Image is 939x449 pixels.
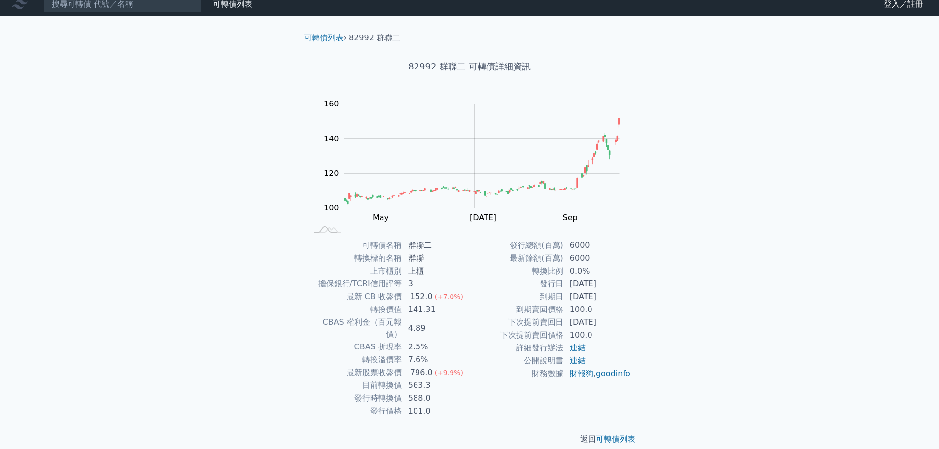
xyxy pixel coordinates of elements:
[308,303,402,316] td: 轉換價值
[402,405,470,417] td: 101.0
[308,405,402,417] td: 發行價格
[435,369,463,377] span: (+9.9%)
[570,343,586,352] a: 連結
[296,433,643,445] p: 返回
[564,367,631,380] td: ,
[470,342,564,354] td: 詳細發行辦法
[408,367,435,379] div: 796.0
[564,303,631,316] td: 100.0
[470,277,564,290] td: 發行日
[308,239,402,252] td: 可轉債名稱
[319,99,634,222] g: Chart
[890,402,939,449] div: 聊天小工具
[470,252,564,265] td: 最新餘額(百萬)
[470,265,564,277] td: 轉換比例
[470,303,564,316] td: 到期賣回價格
[564,252,631,265] td: 6000
[349,32,400,44] li: 82992 群聯二
[470,213,496,222] tspan: [DATE]
[304,33,344,42] a: 可轉債列表
[596,434,635,444] a: 可轉債列表
[402,316,470,341] td: 4.89
[308,265,402,277] td: 上市櫃別
[563,213,578,222] tspan: Sep
[308,316,402,341] td: CBAS 權利金（百元報價）
[308,366,402,379] td: 最新股票收盤價
[308,277,402,290] td: 擔保銀行/TCRI信用評等
[402,265,470,277] td: 上櫃
[402,239,470,252] td: 群聯二
[470,316,564,329] td: 下次提前賣回日
[344,118,619,205] g: Series
[308,379,402,392] td: 目前轉換價
[596,369,630,378] a: goodinfo
[470,239,564,252] td: 發行總額(百萬)
[564,316,631,329] td: [DATE]
[570,369,593,378] a: 財報狗
[402,252,470,265] td: 群聯
[402,379,470,392] td: 563.3
[564,290,631,303] td: [DATE]
[308,252,402,265] td: 轉換標的名稱
[324,134,339,143] tspan: 140
[308,392,402,405] td: 發行時轉換價
[564,329,631,342] td: 100.0
[470,354,564,367] td: 公開說明書
[564,265,631,277] td: 0.0%
[373,213,389,222] tspan: May
[564,277,631,290] td: [DATE]
[324,99,339,108] tspan: 160
[402,353,470,366] td: 7.6%
[402,277,470,290] td: 3
[304,32,347,44] li: ›
[890,402,939,449] iframe: Chat Widget
[402,392,470,405] td: 588.0
[435,293,463,301] span: (+7.0%)
[296,60,643,73] h1: 82992 群聯二 可轉債詳細資訊
[564,239,631,252] td: 6000
[570,356,586,365] a: 連結
[308,341,402,353] td: CBAS 折現率
[470,290,564,303] td: 到期日
[402,341,470,353] td: 2.5%
[324,203,339,212] tspan: 100
[470,367,564,380] td: 財務數據
[408,291,435,303] div: 152.0
[308,290,402,303] td: 最新 CB 收盤價
[470,329,564,342] td: 下次提前賣回價格
[324,169,339,178] tspan: 120
[402,303,470,316] td: 141.31
[308,353,402,366] td: 轉換溢價率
